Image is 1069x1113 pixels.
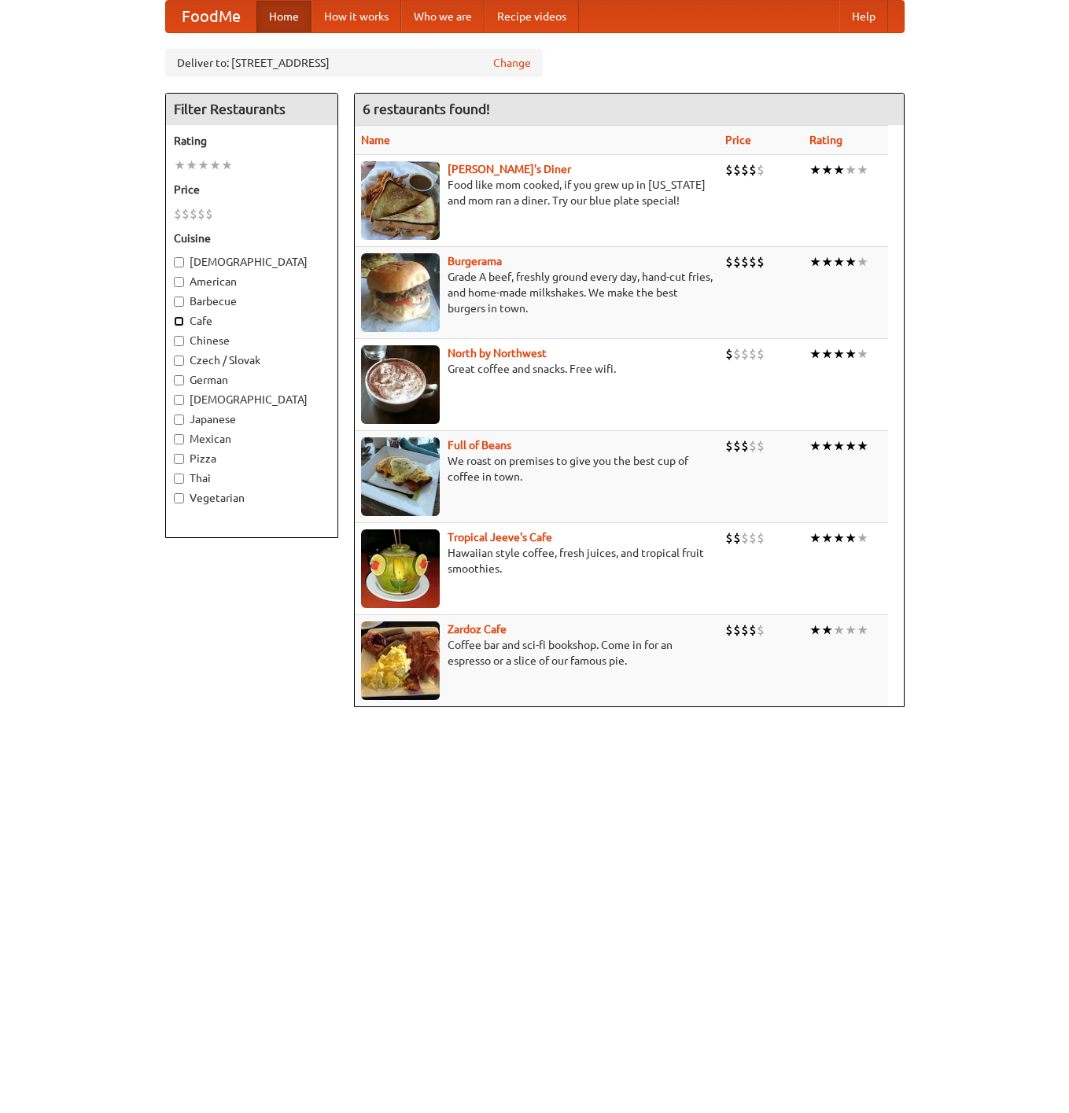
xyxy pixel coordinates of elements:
[174,333,330,348] label: Chinese
[448,623,507,636] a: Zardoz Cafe
[182,205,190,223] li: $
[174,451,330,466] label: Pizza
[174,392,330,407] label: [DEMOGRAPHIC_DATA]
[845,345,857,363] li: ★
[833,621,845,639] li: ★
[809,437,821,455] li: ★
[174,182,330,197] h5: Price
[174,297,184,307] input: Barbecue
[741,253,749,271] li: $
[448,163,571,175] a: [PERSON_NAME]'s Diner
[821,161,833,179] li: ★
[361,177,713,208] p: Food like mom cooked, if you grew up in [US_STATE] and mom ran a diner. Try our blue plate special!
[741,345,749,363] li: $
[448,531,552,544] a: Tropical Jeeve's Cafe
[809,621,821,639] li: ★
[174,493,184,503] input: Vegetarian
[809,253,821,271] li: ★
[733,529,741,547] li: $
[166,1,256,32] a: FoodMe
[833,161,845,179] li: ★
[174,415,184,425] input: Japanese
[821,437,833,455] li: ★
[741,529,749,547] li: $
[733,253,741,271] li: $
[741,161,749,179] li: $
[256,1,311,32] a: Home
[833,437,845,455] li: ★
[857,529,868,547] li: ★
[174,490,330,506] label: Vegetarian
[209,157,221,174] li: ★
[821,529,833,547] li: ★
[361,253,440,332] img: burgerama.jpg
[174,205,182,223] li: $
[741,437,749,455] li: $
[725,161,733,179] li: $
[833,529,845,547] li: ★
[361,637,713,669] p: Coffee bar and sci-fi bookshop. Come in for an espresso or a slice of our famous pie.
[725,437,733,455] li: $
[174,372,330,388] label: German
[857,161,868,179] li: ★
[174,474,184,484] input: Thai
[857,621,868,639] li: ★
[809,345,821,363] li: ★
[809,161,821,179] li: ★
[174,336,184,346] input: Chinese
[845,437,857,455] li: ★
[845,529,857,547] li: ★
[174,254,330,270] label: [DEMOGRAPHIC_DATA]
[174,230,330,246] h5: Cuisine
[757,161,765,179] li: $
[174,274,330,289] label: American
[174,395,184,405] input: [DEMOGRAPHIC_DATA]
[190,205,197,223] li: $
[174,133,330,149] h5: Rating
[809,529,821,547] li: ★
[174,157,186,174] li: ★
[749,437,757,455] li: $
[833,253,845,271] li: ★
[749,345,757,363] li: $
[174,470,330,486] label: Thai
[757,437,765,455] li: $
[174,431,330,447] label: Mexican
[361,345,440,424] img: north.jpg
[205,205,213,223] li: $
[221,157,233,174] li: ★
[174,316,184,326] input: Cafe
[757,621,765,639] li: $
[857,345,868,363] li: ★
[845,621,857,639] li: ★
[733,621,741,639] li: $
[174,313,330,329] label: Cafe
[733,345,741,363] li: $
[757,529,765,547] li: $
[757,345,765,363] li: $
[725,345,733,363] li: $
[361,269,713,316] p: Grade A beef, freshly ground every day, hand-cut fries, and home-made milkshakes. We make the bes...
[361,161,440,240] img: sallys.jpg
[165,49,543,77] div: Deliver to: [STREET_ADDRESS]
[493,55,531,71] a: Change
[749,253,757,271] li: $
[839,1,888,32] a: Help
[174,454,184,464] input: Pizza
[361,361,713,377] p: Great coffee and snacks. Free wifi.
[448,347,547,359] a: North by Northwest
[174,434,184,444] input: Mexican
[725,621,733,639] li: $
[733,437,741,455] li: $
[845,253,857,271] li: ★
[448,439,511,451] a: Full of Beans
[821,621,833,639] li: ★
[361,453,713,485] p: We roast on premises to give you the best cup of coffee in town.
[809,134,842,146] a: Rating
[174,352,330,368] label: Czech / Slovak
[174,293,330,309] label: Barbecue
[448,255,502,267] b: Burgerama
